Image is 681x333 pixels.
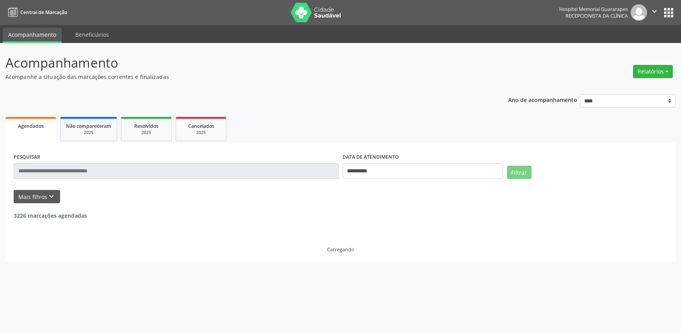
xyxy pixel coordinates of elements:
[14,212,87,219] strong: 3226 marcações agendadas
[647,4,662,21] button: 
[662,6,676,20] button: apps
[5,53,475,73] p: Acompanhamento
[70,28,114,41] a: Beneficiários
[134,123,158,129] span: Resolvidos
[508,95,577,104] p: Ano de acompanhamento
[20,9,67,16] span: Central de Marcação
[327,246,354,253] div: Carregando
[66,130,111,136] div: 2025
[565,13,628,19] span: Recepcionista da clínica
[507,166,532,179] button: Filtrar
[650,7,659,16] i: 
[343,151,399,163] label: DATA DE ATENDIMENTO
[5,6,67,19] a: Central de Marcação
[631,4,647,21] img: img
[3,28,62,43] a: Acompanhamento
[188,123,214,129] span: Cancelados
[559,6,628,13] div: Hospital Memorial Guararapes
[181,130,220,136] div: 2025
[66,123,111,129] span: Não compareceram
[14,151,40,163] label: PESQUISAR
[5,73,475,81] p: Acompanhe a situação das marcações correntes e finalizadas
[127,130,166,136] div: 2025
[633,65,673,78] button: Relatórios
[14,190,60,204] button: Mais filtroskeyboard_arrow_down
[18,123,44,129] span: Agendados
[47,192,56,201] i: keyboard_arrow_down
